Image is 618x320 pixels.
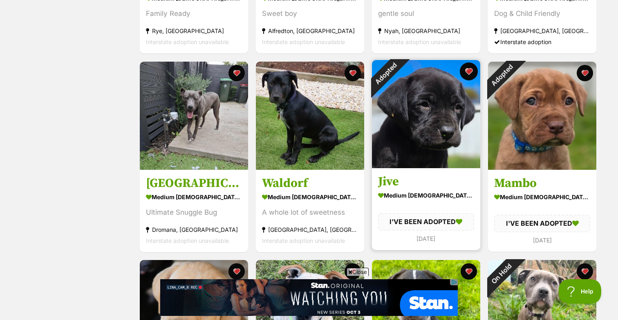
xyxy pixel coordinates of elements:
[146,176,242,191] h3: [GEOGRAPHIC_DATA]
[494,26,590,37] div: [GEOGRAPHIC_DATA], [GEOGRAPHIC_DATA]
[262,176,358,191] h3: Waldorf
[372,168,480,250] a: Jive medium [DEMOGRAPHIC_DATA] Dog I'VE BEEN ADOPTED [DATE] favourite
[378,233,474,244] div: [DATE]
[345,65,361,81] button: favourite
[361,49,410,98] div: Adopted
[372,60,480,168] img: Jive
[146,207,242,218] div: Ultimate Snuggle Bug
[146,26,242,37] div: Rye, [GEOGRAPHIC_DATA]
[262,39,345,46] span: Interstate adoption unavailable
[378,189,474,201] div: medium [DEMOGRAPHIC_DATA] Dog
[488,163,596,171] a: Adopted
[262,224,358,235] div: [GEOGRAPHIC_DATA], [GEOGRAPHIC_DATA]
[228,263,245,280] button: favourite
[488,169,596,251] a: Mambo medium [DEMOGRAPHIC_DATA] Dog I'VE BEEN ADOPTED [DATE] favourite
[494,37,590,48] div: Interstate adoption
[494,176,590,191] h3: Mambo
[262,191,358,203] div: medium [DEMOGRAPHIC_DATA] Dog
[146,9,242,20] div: Family Ready
[477,249,526,298] div: On Hold
[460,62,478,80] button: favourite
[262,207,358,218] div: A whole lot of sweetness
[378,174,474,189] h3: Jive
[461,263,477,280] button: favourite
[146,191,242,203] div: medium [DEMOGRAPHIC_DATA] Dog
[140,169,248,252] a: [GEOGRAPHIC_DATA] medium [DEMOGRAPHIC_DATA] Dog Ultimate Snuggle Bug Dromana, [GEOGRAPHIC_DATA] I...
[477,51,526,100] div: Adopted
[559,279,602,304] iframe: Help Scout Beacon - Open
[378,26,474,37] div: Nyah, [GEOGRAPHIC_DATA]
[262,9,358,20] div: Sweet boy
[345,263,361,280] button: favourite
[378,9,474,20] div: gentle soul
[494,9,590,20] div: Dog & Child Friendly
[372,162,480,170] a: Adopted
[146,237,229,244] span: Interstate adoption unavailable
[262,26,358,37] div: Alfredton, [GEOGRAPHIC_DATA]
[577,263,593,280] button: favourite
[256,169,364,252] a: Waldorf medium [DEMOGRAPHIC_DATA] Dog A whole lot of sweetness [GEOGRAPHIC_DATA], [GEOGRAPHIC_DAT...
[140,62,248,170] img: Dublin
[262,237,345,244] span: Interstate adoption unavailable
[577,65,593,81] button: favourite
[160,279,458,316] iframe: Advertisement
[494,191,590,203] div: medium [DEMOGRAPHIC_DATA] Dog
[146,224,242,235] div: Dromana, [GEOGRAPHIC_DATA]
[494,215,590,232] div: I'VE BEEN ADOPTED
[494,234,590,245] div: [DATE]
[347,268,369,276] span: Close
[146,39,229,46] span: Interstate adoption unavailable
[228,65,245,81] button: favourite
[378,39,461,46] span: Interstate adoption unavailable
[378,213,474,230] div: I'VE BEEN ADOPTED
[488,62,596,170] img: Mambo
[256,62,364,170] img: Waldorf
